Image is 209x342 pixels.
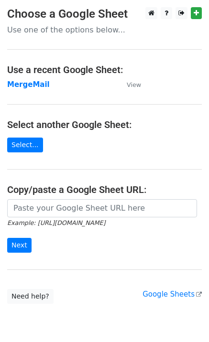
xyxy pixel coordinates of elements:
a: Google Sheets [143,290,202,299]
small: Example: [URL][DOMAIN_NAME] [7,219,105,226]
small: View [127,81,141,88]
h4: Copy/paste a Google Sheet URL: [7,184,202,195]
input: Next [7,238,32,253]
h4: Select another Google Sheet: [7,119,202,130]
a: MergeMail [7,80,50,89]
a: View [117,80,141,89]
a: Select... [7,138,43,152]
input: Paste your Google Sheet URL here [7,199,197,217]
a: Need help? [7,289,54,304]
p: Use one of the options below... [7,25,202,35]
h4: Use a recent Google Sheet: [7,64,202,75]
h3: Choose a Google Sheet [7,7,202,21]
